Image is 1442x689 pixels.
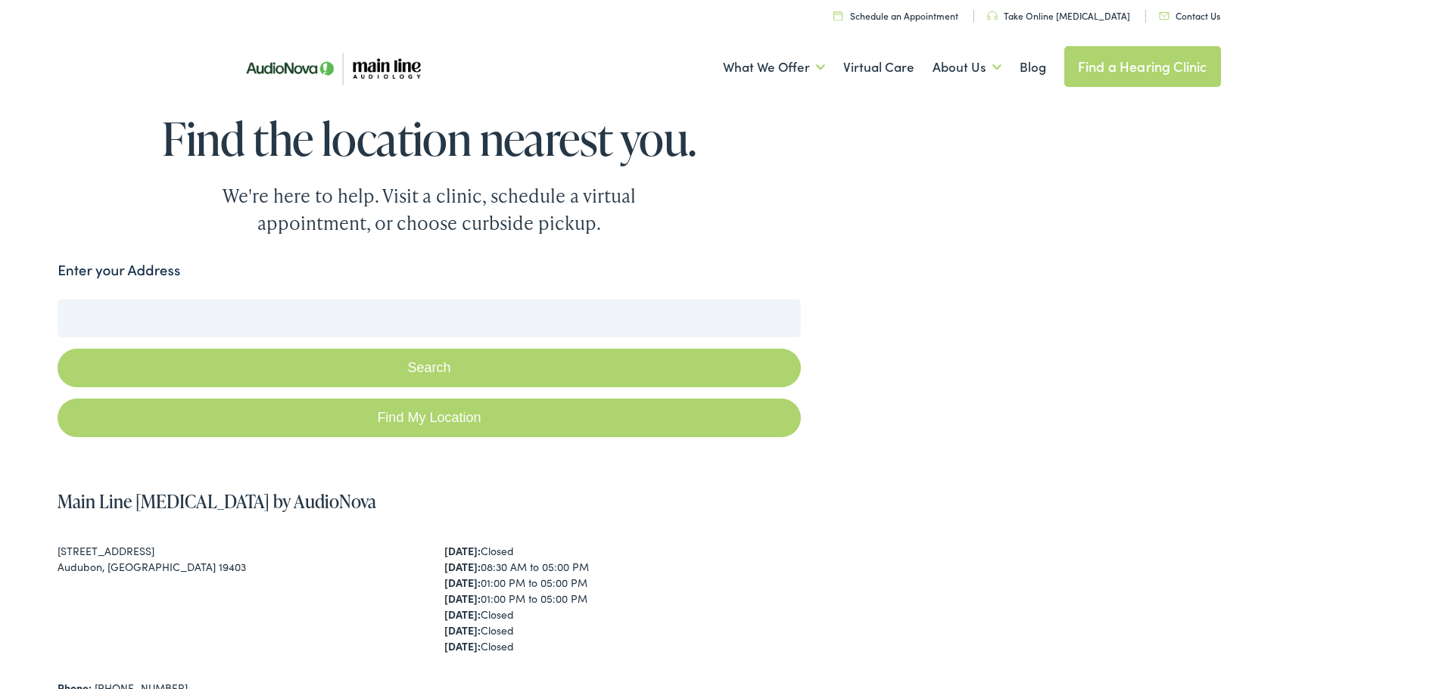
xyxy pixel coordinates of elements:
a: Contact Us [1159,9,1220,22]
img: utility icon [987,11,998,20]
strong: [DATE]: [444,543,481,558]
div: Closed 08:30 AM to 05:00 PM 01:00 PM to 05:00 PM 01:00 PM to 05:00 PM Closed Closed Closed [444,543,801,654]
div: We're here to help. Visit a clinic, schedule a virtual appointment, or choose curbside pickup. [187,182,671,237]
div: [STREET_ADDRESS] [58,543,414,559]
a: Find a Hearing Clinic [1064,46,1221,87]
a: Schedule an Appointment [833,9,958,22]
a: About Us [933,39,1001,95]
label: Enter your Address [58,259,180,281]
a: Blog [1020,39,1046,95]
h1: Find the location nearest you. [58,113,800,163]
a: What We Offer [723,39,825,95]
a: Find My Location [58,399,800,437]
img: utility icon [1159,12,1169,20]
a: Virtual Care [843,39,914,95]
input: Enter your address or zip code [58,299,800,337]
strong: [DATE]: [444,622,481,638]
div: Audubon, [GEOGRAPHIC_DATA] 19403 [58,559,414,575]
img: utility icon [833,11,842,20]
strong: [DATE]: [444,575,481,590]
a: Take Online [MEDICAL_DATA] [987,9,1130,22]
a: Main Line [MEDICAL_DATA] by AudioNova [58,489,376,514]
strong: [DATE]: [444,591,481,606]
button: Search [58,349,800,387]
strong: [DATE]: [444,607,481,622]
strong: [DATE]: [444,638,481,653]
strong: [DATE]: [444,559,481,574]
